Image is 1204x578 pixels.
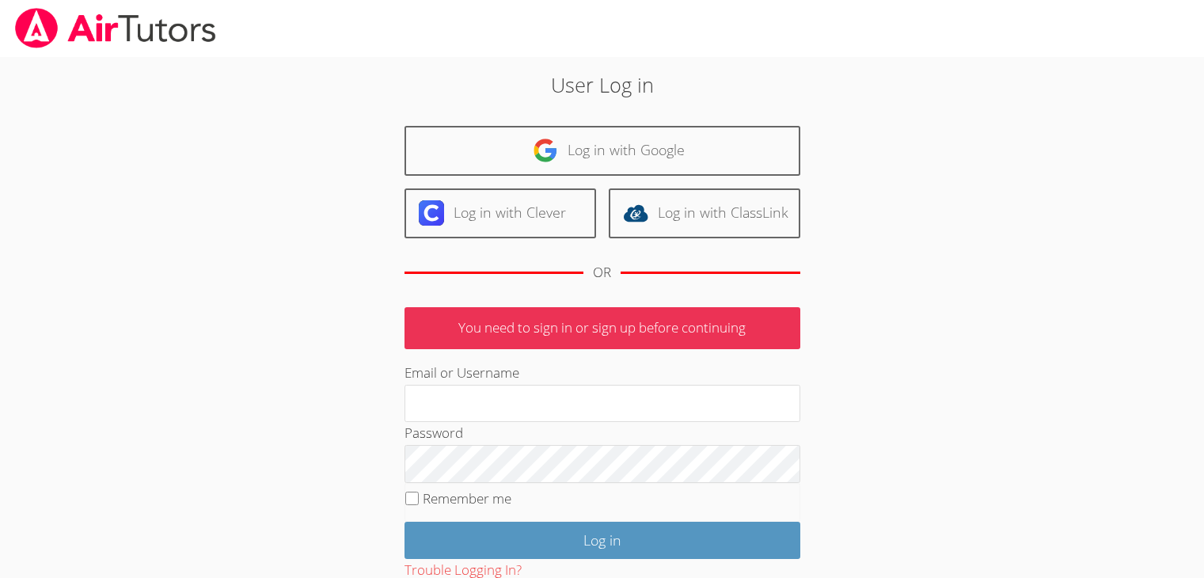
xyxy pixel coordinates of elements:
[423,489,511,508] label: Remember me
[533,138,558,163] img: google-logo-50288ca7cdecda66e5e0955fdab243c47b7ad437acaf1139b6f446037453330a.svg
[623,200,648,226] img: classlink-logo-d6bb404cc1216ec64c9a2012d9dc4662098be43eaf13dc465df04b49fa7ab582.svg
[609,188,800,238] a: Log in with ClassLink
[404,126,800,176] a: Log in with Google
[13,8,218,48] img: airtutors_banner-c4298cdbf04f3fff15de1276eac7730deb9818008684d7c2e4769d2f7ddbe033.png
[404,307,800,349] p: You need to sign in or sign up before continuing
[419,200,444,226] img: clever-logo-6eab21bc6e7a338710f1a6ff85c0baf02591cd810cc4098c63d3a4b26e2feb20.svg
[404,363,519,382] label: Email or Username
[593,261,611,284] div: OR
[277,70,927,100] h2: User Log in
[404,424,463,442] label: Password
[404,188,596,238] a: Log in with Clever
[404,522,800,559] input: Log in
